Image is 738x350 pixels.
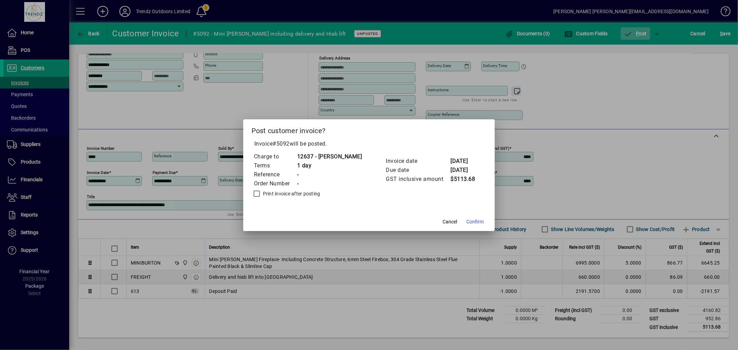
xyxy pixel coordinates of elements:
[297,170,362,179] td: -
[297,152,362,161] td: 12637 - [PERSON_NAME]
[439,216,461,228] button: Cancel
[385,166,450,175] td: Due date
[297,161,362,170] td: 1 day
[385,175,450,184] td: GST inclusive amount
[254,152,297,161] td: Charge to
[262,190,320,197] label: Print invoice after posting
[450,175,478,184] td: $5113.68
[243,119,495,139] h2: Post customer invoice?
[385,157,450,166] td: Invoice date
[450,157,478,166] td: [DATE]
[254,179,297,188] td: Order Number
[450,166,478,175] td: [DATE]
[252,140,487,148] p: Invoice will be posted .
[466,218,484,225] span: Confirm
[254,170,297,179] td: Reference
[273,140,290,147] span: #5092
[443,218,457,225] span: Cancel
[464,216,486,228] button: Confirm
[254,161,297,170] td: Terms
[297,179,362,188] td: -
